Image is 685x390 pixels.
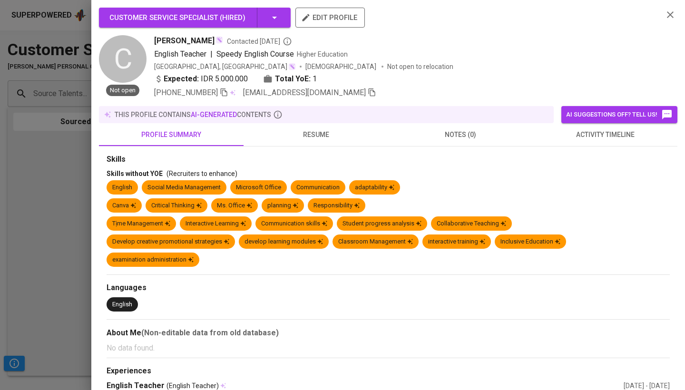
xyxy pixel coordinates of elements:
span: [EMAIL_ADDRESS][DOMAIN_NAME] [243,88,366,97]
img: magic_wand.svg [288,63,296,70]
img: magic_wand.svg [215,36,223,44]
span: [PHONE_NUMBER] [154,88,218,97]
div: Experiences [107,366,670,377]
div: Ms. Office [217,201,252,210]
div: Student progress analysis [342,219,421,228]
a: edit profile [295,13,365,21]
div: Inclusive Education [500,237,560,246]
div: Microsoft Office [236,183,281,192]
div: C [99,35,147,83]
span: (Recruiters to enhance) [166,170,237,177]
p: No data found. [107,342,670,354]
div: Social Media Management [147,183,221,192]
div: Languages [107,283,670,293]
div: Communication skills [261,219,327,228]
span: Higher Education [297,50,348,58]
div: IDR 5.000.000 [154,73,248,85]
button: AI suggestions off? Tell us! [561,106,677,123]
span: [PERSON_NAME] [154,35,215,47]
div: adaptability [355,183,394,192]
span: English Teacher [154,49,206,58]
div: Canva [112,201,136,210]
span: AI-generated [191,111,237,118]
div: About Me [107,327,670,339]
span: | [210,49,213,60]
b: (Non-editable data from old database) [141,328,279,337]
svg: By Batam recruiter [283,37,292,46]
div: Classroom Management [338,237,413,246]
span: profile summary [105,129,238,141]
span: Not open [106,86,139,95]
span: resume [249,129,382,141]
div: develop learning modules [245,237,323,246]
div: interactive training [428,237,485,246]
span: edit profile [303,11,357,24]
div: Develop creative promotional strategies [112,237,229,246]
span: 1 [313,73,317,85]
div: planning [267,201,298,210]
div: Collaborative Teaching [437,219,506,228]
div: Critical Thinking [151,201,202,210]
button: edit profile [295,8,365,28]
b: Total YoE: [275,73,311,85]
span: [DEMOGRAPHIC_DATA] [305,62,378,71]
span: AI suggestions off? Tell us! [566,109,673,120]
span: notes (0) [394,129,527,141]
div: English [112,300,132,309]
p: this profile contains contents [115,110,271,119]
p: Not open to relocation [387,62,453,71]
span: Skills without YOE [107,170,163,177]
span: Speedy English Course [216,49,294,58]
div: English [112,183,132,192]
b: Expected: [164,73,199,85]
div: Interactive Learning [186,219,246,228]
div: [GEOGRAPHIC_DATA], [GEOGRAPHIC_DATA] [154,62,296,71]
span: Customer Service Specialist ( Hired ) [109,13,245,22]
span: activity timeline [538,129,672,141]
div: examination administration [112,255,194,264]
button: Customer Service Specialist (Hired) [99,8,291,28]
div: Communication [296,183,340,192]
span: Contacted [DATE] [227,37,292,46]
div: Responsibility [313,201,360,210]
div: Skills [107,154,670,165]
div: Tịme Management [112,219,170,228]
